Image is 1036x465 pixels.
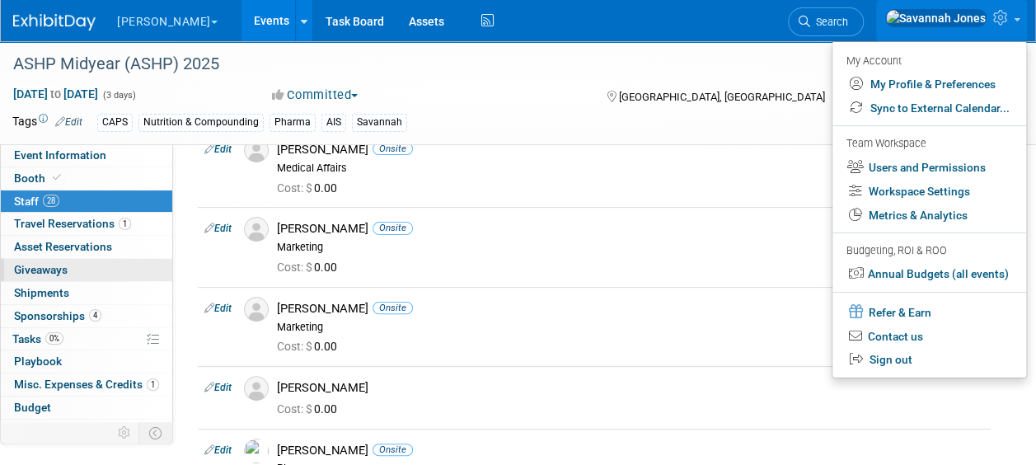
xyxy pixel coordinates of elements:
img: ExhibitDay [13,14,96,31]
a: Edit [204,382,232,393]
a: Edit [204,444,232,456]
a: Search [788,7,864,36]
span: Event Information [14,148,106,162]
i: Booth reservation complete [53,173,61,182]
a: Tasks0% [1,328,172,350]
span: 1 [147,378,159,391]
div: [PERSON_NAME] [277,142,984,157]
a: Booth [1,167,172,190]
div: ASHP Midyear (ASHP) 2025 [7,49,918,79]
div: Team Workspace [846,135,1010,153]
span: Sponsorships [14,309,101,322]
span: Playbook [14,355,62,368]
span: 0.00 [277,181,344,195]
a: Workspace Settings [832,180,1026,204]
a: Users and Permissions [832,156,1026,180]
img: Associate-Profile-5.png [244,297,269,322]
div: [PERSON_NAME] [277,301,984,317]
a: Annual Budgets (all events) [832,262,1026,286]
a: Staff28 [1,190,172,213]
span: Shipments [14,286,69,299]
a: Sponsorships4 [1,305,172,327]
span: (3 days) [101,90,136,101]
span: to [48,87,63,101]
div: Budgeting, ROI & ROO [846,242,1010,260]
a: Asset Reservations [1,236,172,258]
a: Event Information [1,144,172,167]
span: Travel Reservations [14,217,131,230]
span: 28 [43,195,59,207]
span: Tasks [12,332,63,345]
span: 0% [45,332,63,345]
a: Sign out [832,348,1026,372]
img: Associate-Profile-5.png [244,376,269,401]
span: Cost: $ [277,181,314,195]
div: Savannah [352,114,407,131]
div: Medical Affairs [277,162,984,175]
a: Travel Reservations1 [1,213,172,235]
a: Shipments [1,282,172,304]
div: AIS [321,114,346,131]
span: 0.00 [277,402,344,416]
div: Pharma [270,114,316,131]
span: [DATE] [DATE] [12,87,99,101]
span: Budget [14,401,51,414]
a: Misc. Expenses & Credits1 [1,373,172,396]
a: Refer & Earn [832,299,1026,325]
img: Associate-Profile-5.png [244,138,269,162]
div: [PERSON_NAME] [277,380,984,396]
div: [PERSON_NAME] [277,443,984,458]
td: Personalize Event Tab Strip [110,422,139,444]
span: Onsite [373,444,413,456]
span: Onsite [373,302,413,314]
div: [PERSON_NAME] [277,221,984,237]
span: 1 [119,218,131,230]
span: 0.00 [277,261,344,274]
a: Playbook [1,350,172,373]
a: Metrics & Analytics [832,204,1026,228]
a: Edit [204,223,232,234]
button: Committed [266,87,364,104]
div: My Account [846,50,1010,70]
a: Budget [1,397,172,419]
div: Marketing [277,241,984,254]
img: Savannah Jones [885,9,987,27]
td: Tags [12,113,82,132]
span: Onsite [373,222,413,234]
span: Cost: $ [277,402,314,416]
span: 0.00 [277,340,344,353]
div: Marketing [277,321,984,334]
a: Edit [55,116,82,128]
span: Cost: $ [277,340,314,353]
span: Staff [14,195,59,208]
a: Contact us [832,325,1026,349]
a: Sync to External Calendar... [832,96,1026,120]
a: Edit [204,143,232,155]
span: Giveaways [14,263,68,276]
span: Asset Reservations [14,240,112,253]
a: Edit [204,303,232,314]
span: [GEOGRAPHIC_DATA], [GEOGRAPHIC_DATA] [619,91,825,103]
span: Onsite [373,143,413,155]
span: Cost: $ [277,261,314,274]
a: Giveaways [1,259,172,281]
span: 4 [89,309,101,322]
td: Toggle Event Tabs [139,422,173,444]
span: Misc. Expenses & Credits [14,378,159,391]
span: Search [810,16,848,28]
a: My Profile & Preferences [832,73,1026,96]
div: Nutrition & Compounding [138,114,264,131]
img: Associate-Profile-5.png [244,217,269,242]
div: CAPS [97,114,133,131]
span: Booth [14,171,64,185]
